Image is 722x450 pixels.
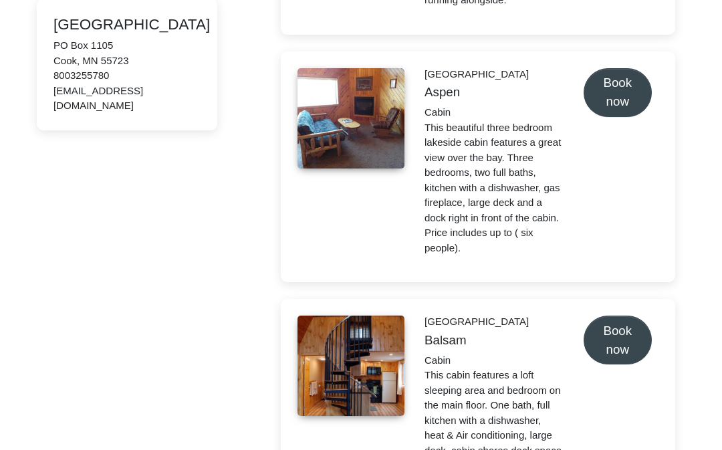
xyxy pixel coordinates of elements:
[425,316,564,328] h6: [GEOGRAPHIC_DATA]
[425,333,564,348] h5: Balsam
[425,120,564,256] p: This beautiful three bedroom lakeside cabin features a great view over the bay. Three bedrooms, t...
[584,68,652,117] button: Book now
[584,316,652,364] button: Book now
[425,105,564,120] div: Cabin
[425,68,564,80] h6: [GEOGRAPHIC_DATA]
[53,38,201,114] div: PO Box 1105 Cook, MN 55723 8003255780 [EMAIL_ADDRESS][DOMAIN_NAME]
[53,15,201,33] h4: [GEOGRAPHIC_DATA]
[425,353,564,368] div: Cabin
[425,85,564,100] h5: Aspen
